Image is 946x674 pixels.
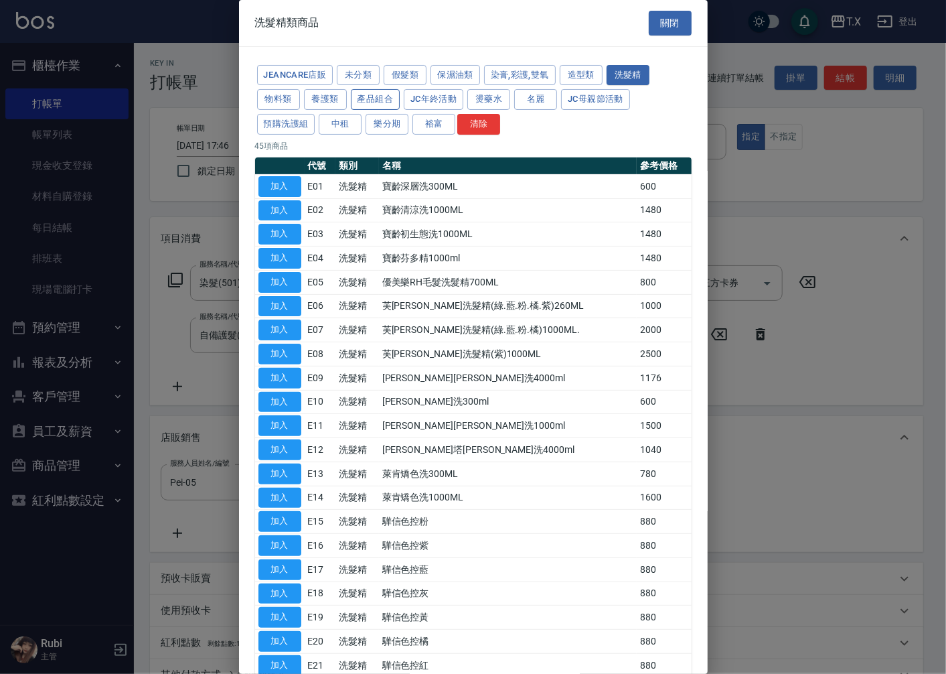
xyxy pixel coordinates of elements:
td: 1500 [637,414,691,438]
button: 加入 [258,200,301,221]
button: 加入 [258,607,301,628]
td: 洗髮精 [335,247,378,271]
td: 洗髮精 [335,486,378,510]
td: E10 [305,390,336,414]
button: 加入 [258,248,301,269]
td: 880 [637,534,691,558]
td: [PERSON_NAME][PERSON_NAME]洗1000ml [379,414,637,438]
td: E16 [305,534,336,558]
button: 燙藥水 [467,89,510,110]
td: E07 [305,318,336,342]
button: 中租 [319,114,362,135]
p: 45 項商品 [255,140,692,152]
td: 洗髮精 [335,174,378,198]
td: 洗髮精 [335,342,378,366]
button: 加入 [258,584,301,604]
td: 1000 [637,294,691,318]
button: JC母親節活動 [561,89,630,110]
td: 1480 [637,198,691,222]
td: E14 [305,486,336,510]
td: 洗髮精 [335,366,378,390]
td: 洗髮精 [335,510,378,534]
button: 加入 [258,559,301,580]
td: 600 [637,174,691,198]
td: E08 [305,342,336,366]
td: 寶齡深層洗300ML [379,174,637,198]
td: 洗髮精 [335,294,378,318]
td: 驊信色控灰 [379,582,637,606]
td: 洗髮精 [335,390,378,414]
td: 1040 [637,438,691,462]
td: E05 [305,270,336,294]
td: 1176 [637,366,691,390]
td: 洗髮精 [335,438,378,462]
th: 名稱 [379,157,637,175]
td: E19 [305,606,336,630]
td: [PERSON_NAME]塔[PERSON_NAME]洗4000ml [379,438,637,462]
button: 樂分期 [366,114,408,135]
button: JeanCare店販 [257,65,333,86]
td: 洗髮精 [335,270,378,294]
td: E09 [305,366,336,390]
td: 洗髮精 [335,198,378,222]
td: [PERSON_NAME][PERSON_NAME]洗4000ml [379,366,637,390]
button: 加入 [258,535,301,556]
td: 洗髮精 [335,557,378,582]
th: 類別 [335,157,378,175]
td: 芙[PERSON_NAME]洗髮精(綠.藍.粉.橘)1000ML. [379,318,637,342]
button: 加入 [258,344,301,364]
button: 加入 [258,368,301,389]
td: 880 [637,510,691,534]
td: 780 [637,462,691,486]
td: 驊信色控藍 [379,557,637,582]
td: 2000 [637,318,691,342]
td: E02 [305,198,336,222]
td: E18 [305,582,336,606]
td: 寶齡芬多精1000ml [379,247,637,271]
button: 加入 [258,631,301,652]
td: E13 [305,462,336,486]
button: 產品組合 [351,89,400,110]
td: E20 [305,630,336,654]
td: 驊信色控黃 [379,606,637,630]
td: E03 [305,222,336,247]
button: 保濕油類 [430,65,480,86]
button: 裕富 [412,114,455,135]
td: E04 [305,247,336,271]
td: 洗髮精 [335,534,378,558]
th: 參考價格 [637,157,691,175]
td: 880 [637,606,691,630]
td: 洗髮精 [335,318,378,342]
td: 寶齡清涼洗1000ML [379,198,637,222]
td: 2500 [637,342,691,366]
button: 加入 [258,272,301,293]
button: 洗髮精 [607,65,649,86]
td: 芙[PERSON_NAME]洗髮精(綠.藍.粉.橘.紫)260ML [379,294,637,318]
td: 優美樂RH毛髮洗髮精700ML [379,270,637,294]
button: 加入 [258,511,301,532]
button: JC年終活動 [404,89,463,110]
td: 洗髮精 [335,606,378,630]
button: 加入 [258,176,301,197]
td: [PERSON_NAME]洗300ml [379,390,637,414]
button: 預購洗護組 [257,114,315,135]
td: E01 [305,174,336,198]
button: 清除 [457,114,500,135]
td: 1480 [637,247,691,271]
td: 芙[PERSON_NAME]洗髮精(紫)1000ML [379,342,637,366]
button: 物料類 [257,89,300,110]
button: 染膏,彩護,雙氧 [484,65,556,86]
span: 洗髮精類商品 [255,16,319,29]
th: 代號 [305,157,336,175]
button: 加入 [258,296,301,317]
td: 驊信色控紫 [379,534,637,558]
button: 關閉 [649,11,692,36]
td: 1600 [637,486,691,510]
button: 假髮類 [384,65,426,86]
td: E12 [305,438,336,462]
td: E15 [305,510,336,534]
td: 驊信色控橘 [379,630,637,654]
button: 養護類 [304,89,347,110]
td: 880 [637,582,691,606]
button: 未分類 [337,65,380,86]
